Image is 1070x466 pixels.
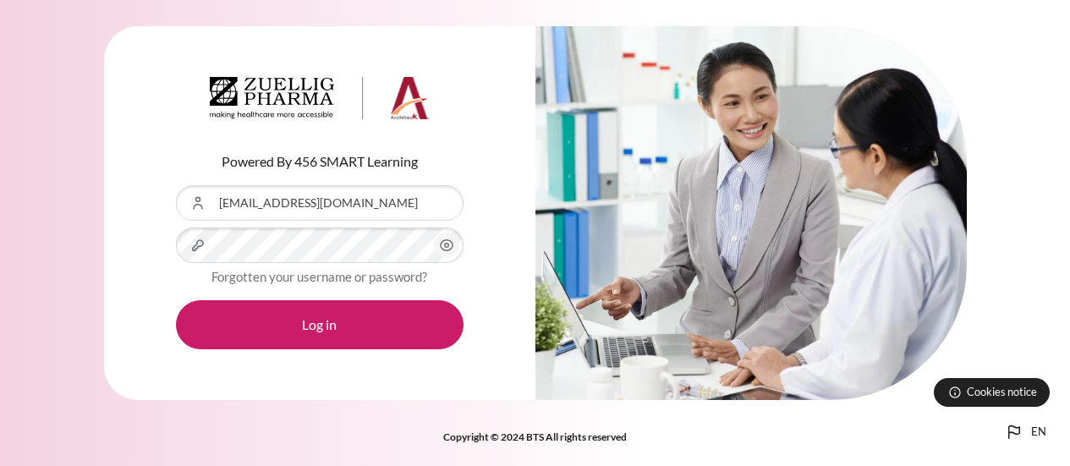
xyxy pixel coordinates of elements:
[176,185,464,221] input: Username or Email Address
[210,77,430,126] a: Architeck
[176,151,464,172] p: Powered By 456 SMART Learning
[1031,424,1046,441] span: en
[443,430,627,443] strong: Copyright © 2024 BTS All rights reserved
[210,77,430,119] img: Architeck
[176,300,464,349] button: Log in
[211,269,427,284] a: Forgotten your username or password?
[997,415,1053,449] button: Languages
[934,378,1050,407] button: Cookies notice
[967,384,1037,400] span: Cookies notice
